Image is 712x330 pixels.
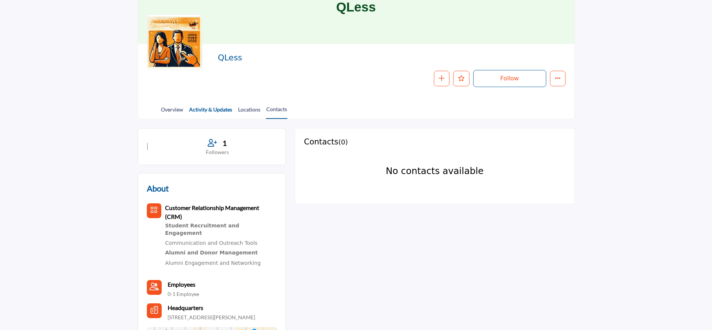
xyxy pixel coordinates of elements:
button: Like [453,71,469,86]
a: Communication and Outreach Tools [165,240,257,246]
a: Locations [238,106,261,119]
h2: About [147,182,169,194]
button: More details [550,71,566,86]
span: 1 [222,137,227,149]
b: Customer Relationship Management (CRM) [165,204,259,220]
span: 0 [341,138,345,146]
h3: No contacts available [323,166,547,176]
span: ( ) [338,138,348,146]
a: Link of redirect to contact page [147,280,162,295]
button: Headquarter icon [147,303,162,318]
a: Alumni Engagement and Networking [165,260,261,266]
a: Activity & Updates [189,106,233,119]
button: Follow [473,70,546,87]
a: Customer Relationship Management (CRM) [165,205,259,220]
a: 0-1 Employee [168,290,199,298]
div: Solutions that foster and nurture lifelong relationships with graduates and benefactors, driving ... [165,248,277,258]
p: [STREET_ADDRESS][PERSON_NAME] [168,314,255,321]
b: Headquarters [168,303,203,312]
button: Contact-Employee Icon [147,280,162,295]
h2: QLess [218,53,422,63]
p: Followers [158,149,277,156]
a: Contacts [266,105,287,119]
div: Holistic systems designed to attract, engage, and retain students, symbolizing the institution's ... [165,221,277,238]
a: Student Recruitment and Engagement [165,221,277,238]
h3: Contacts [304,137,348,147]
a: Overview [161,106,184,119]
a: Employees [168,280,195,289]
a: Alumni and Donor Management [165,248,277,258]
b: Employees [168,281,195,288]
button: Category Icon [147,203,162,218]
